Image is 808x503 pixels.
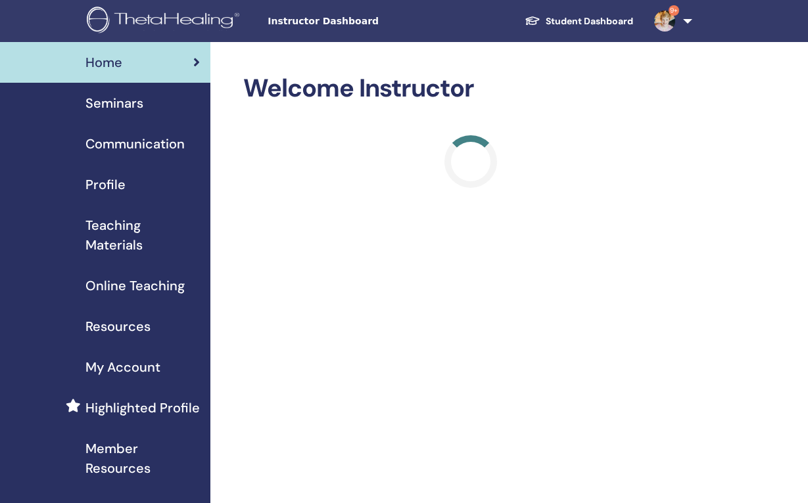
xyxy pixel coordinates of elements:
span: Teaching Materials [85,215,200,255]
a: Student Dashboard [514,9,644,33]
span: Profile [85,175,126,194]
span: 9+ [669,5,679,16]
span: My Account [85,357,160,377]
span: Resources [85,317,151,336]
img: logo.png [87,7,244,36]
span: Highlighted Profile [85,398,200,418]
span: Home [85,53,122,72]
h2: Welcome Instructor [243,74,698,104]
span: Seminars [85,93,143,113]
span: Online Teaching [85,276,185,295]
span: Instructor Dashboard [268,14,465,28]
img: graduation-cap-white.svg [525,15,540,26]
span: Communication [85,134,185,154]
span: Member Resources [85,439,200,478]
img: default.jpg [654,11,675,32]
